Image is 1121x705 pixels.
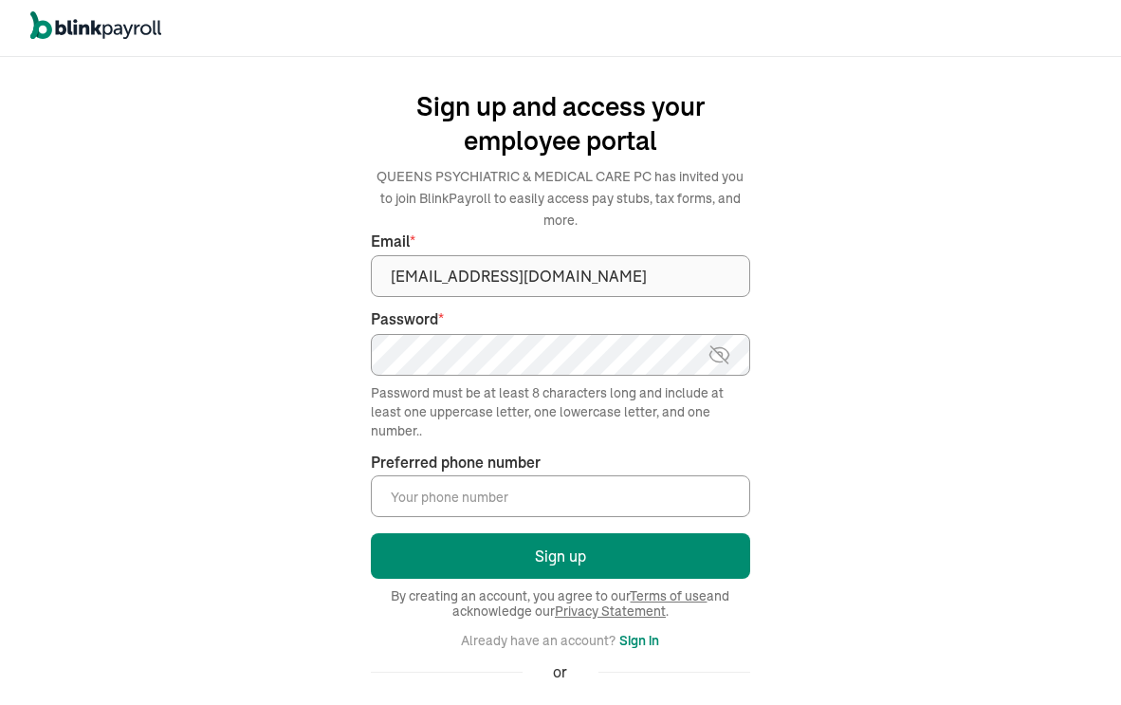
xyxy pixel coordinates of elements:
button: Sign up [371,533,750,579]
div: Password must be at least 8 characters long and include at least one uppercase letter, one lowerc... [371,383,750,440]
span: QUEENS PSYCHIATRIC & MEDICAL CARE PC has invited you to join BlinkPayroll to easily access pay st... [377,168,744,229]
label: Password [371,308,750,330]
h1: Sign up and access your employee portal [371,89,750,158]
span: By creating an account, you agree to our and acknowledge our . [371,588,750,619]
label: Email [371,231,750,252]
img: logo [30,11,161,40]
img: eye [708,343,731,366]
a: Terms of use [630,587,707,604]
span: Already have an account? [461,632,616,649]
label: Preferred phone number [371,452,541,473]
span: or [553,661,567,683]
input: Your phone number [371,475,750,517]
button: Sign in [619,629,659,652]
a: Privacy Statement [555,603,666,620]
input: Your email address [371,255,750,297]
